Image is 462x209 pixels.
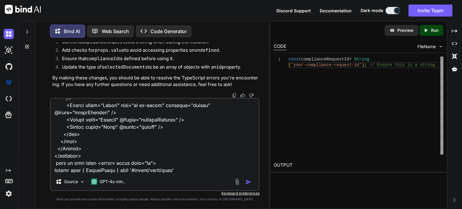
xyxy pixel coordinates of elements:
button: Invite Team [408,5,452,17]
img: chevron down [438,44,443,49]
img: icon [245,179,251,185]
code: undefined [195,47,219,53]
code: selectedDocuments [102,64,148,70]
div: 1 [274,57,281,62]
p: Run [431,27,439,33]
img: settings [4,189,14,199]
span: Dark mode [361,8,383,14]
textarea: lore ip dol sita <consec adipi elit="se"> doeius temp { InciDiduntutLabo } etdo '~/magnaa/enima/m... [51,99,259,173]
p: Web Search [102,28,129,35]
code: id [216,64,222,70]
p: Source [64,179,78,185]
span: ; [364,63,367,67]
img: preview [390,28,395,33]
p: Preview [397,27,414,33]
li: Ensure that is defined before using it. [57,55,258,64]
code: complianceRequestId [79,39,131,45]
span: const [288,57,301,62]
img: attachment [234,178,241,185]
img: Bind AI [5,5,41,14]
img: premium [4,78,14,88]
p: Code Generator [150,28,187,35]
button: Discord Support [276,8,311,14]
img: GPT-4o mini [91,179,97,185]
img: darkAi-studio [4,45,14,55]
span: Discord Support [276,8,311,13]
span: // Ensure this is a string [369,63,435,67]
span: String [354,57,369,62]
li: Update the type of to be an array of objects with an property. [57,64,258,72]
p: Bind AI [64,28,80,35]
span: = [349,57,352,62]
p: By making these changes, you should be able to resolve the TypeScript errors you're encountering.... [52,75,258,88]
img: cloudideIcon [4,94,14,104]
p: Keyboard preferences [50,191,260,196]
p: GPT-4o min.. [100,179,125,185]
img: Pick Models [80,179,85,184]
code: props.value [95,47,125,53]
img: darkChat [4,29,14,39]
li: Add checks for to avoid accessing properties on . [57,47,258,55]
span: complianceRequestId [301,57,349,62]
img: copy [232,93,237,98]
h2: OUTPUT [270,158,447,172]
li: Convert to a string when calling the mutation. [57,38,258,47]
span: FileName [417,44,436,50]
div: CODE [274,43,286,50]
img: githubDark [4,61,14,72]
code: complianceId [86,56,119,62]
p: Bind can provide inaccurate information, including about people. Always double-check its answers.... [50,197,260,201]
span: Documentation [320,8,352,13]
span: ( [288,63,291,67]
button: Documentation [320,8,352,14]
img: dislike [249,93,254,98]
img: like [240,93,245,98]
span: ) [362,63,364,67]
span: 'your-compliance-request-id' [291,63,362,67]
